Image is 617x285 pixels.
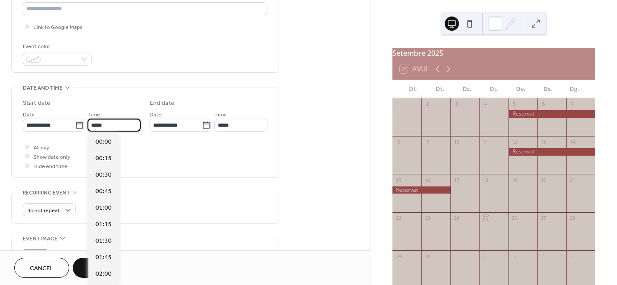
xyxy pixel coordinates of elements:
[395,177,402,183] div: 15
[482,139,489,145] div: 11
[511,139,518,145] div: 12
[482,177,489,183] div: 18
[96,170,112,180] span: 00:30
[453,253,460,260] div: 1
[482,215,489,222] div: 25
[424,139,431,145] div: 9
[424,177,431,183] div: 16
[96,187,112,196] span: 00:45
[96,203,112,213] span: 01:00
[214,110,227,120] span: Time
[453,101,460,107] div: 3
[395,101,402,107] div: 1
[23,110,35,120] span: Date
[540,101,546,107] div: 6
[392,48,595,58] div: Setembre 2025
[150,99,175,108] div: End date
[453,177,460,183] div: 17
[424,253,431,260] div: 30
[509,148,595,156] div: Reservat
[482,101,489,107] div: 4
[23,249,48,274] div: ;
[30,264,54,273] span: Cancel
[33,23,83,32] span: Link to Google Maps
[150,110,162,120] span: Date
[540,253,546,260] div: 4
[453,139,460,145] div: 10
[540,215,546,222] div: 27
[14,258,69,278] button: Cancel
[507,80,534,98] div: Dv.
[482,253,489,260] div: 2
[511,101,518,107] div: 5
[509,110,595,118] div: Reservat
[23,188,70,198] span: Recurring event
[96,236,112,246] span: 01:30
[480,80,507,98] div: Dj.
[395,139,402,145] div: 8
[453,215,460,222] div: 24
[426,80,453,98] div: Dt.
[96,137,112,147] span: 00:00
[23,42,90,51] div: Event color
[395,215,402,222] div: 22
[540,139,546,145] div: 13
[23,83,63,93] span: Date and time
[96,269,112,279] span: 02:00
[23,99,50,108] div: Start date
[511,253,518,260] div: 3
[33,162,67,171] span: Hide end time
[569,215,575,222] div: 28
[23,234,58,244] span: Event image
[400,80,426,98] div: Dl.
[424,215,431,222] div: 23
[73,258,119,278] button: Save
[569,139,575,145] div: 14
[424,101,431,107] div: 2
[96,220,112,229] span: 01:15
[96,253,112,262] span: 01:45
[534,80,561,98] div: Ds.
[392,186,450,194] div: Reservat
[96,154,112,163] span: 00:15
[569,253,575,260] div: 5
[33,153,70,162] span: Show date only
[88,110,100,120] span: Time
[511,177,518,183] div: 19
[569,177,575,183] div: 21
[33,143,49,153] span: All day
[26,206,60,216] span: Do not repeat
[395,253,402,260] div: 29
[540,177,546,183] div: 20
[561,80,588,98] div: Dg.
[511,215,518,222] div: 26
[454,80,480,98] div: Dc.
[569,101,575,107] div: 7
